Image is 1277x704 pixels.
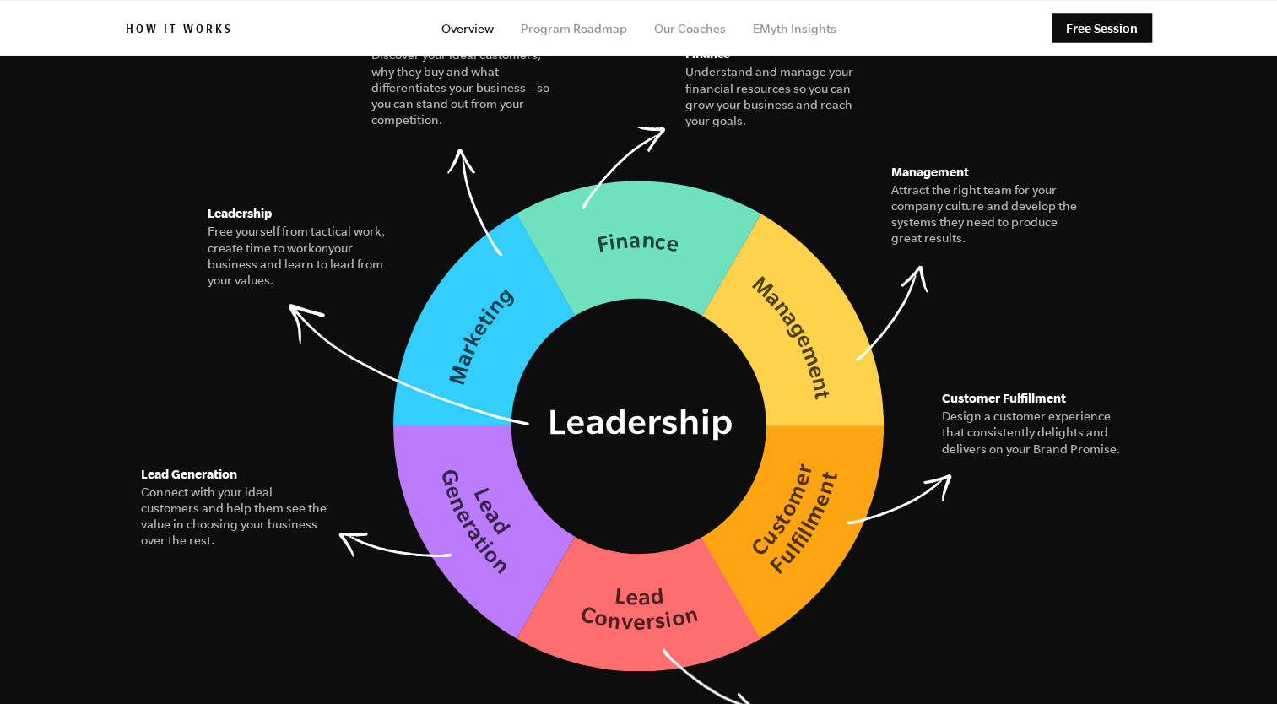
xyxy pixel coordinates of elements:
[315,241,328,255] i: on
[141,464,330,485] h5: Lead Generation
[1193,623,1277,704] iframe: Chat Widget
[208,224,397,289] figcaption: Free yourself from tactical work, create time to work your business and learn to lead from your v...
[208,203,397,224] h5: Leadership
[942,388,1131,409] h5: Customer Fulfillment
[126,23,233,40] h6: How it works
[1052,14,1152,43] a: Free Session
[685,64,874,129] figcaption: Understand and manage your financial resources so you can grow your business and reach your goals.
[654,22,726,35] a: Our Coaches
[890,162,1079,182] h5: Management
[942,409,1131,458] figcaption: Design a customer experience that consistently delights and delivers on your Brand Promise.
[521,22,627,35] a: Program Roadmap
[753,22,836,35] a: EMyth Insights
[441,22,494,35] a: Overview
[393,180,884,671] img: The Seven Essential Systems
[371,47,560,128] figcaption: Discover your ideal customers, why they buy and what differentiates your business—so you can stan...
[141,485,330,550] figcaption: Connect with your ideal customers and help them see the value in choosing your business over the ...
[890,182,1079,247] figcaption: Attract the right team for your company culture and develop the systems they need to produce grea...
